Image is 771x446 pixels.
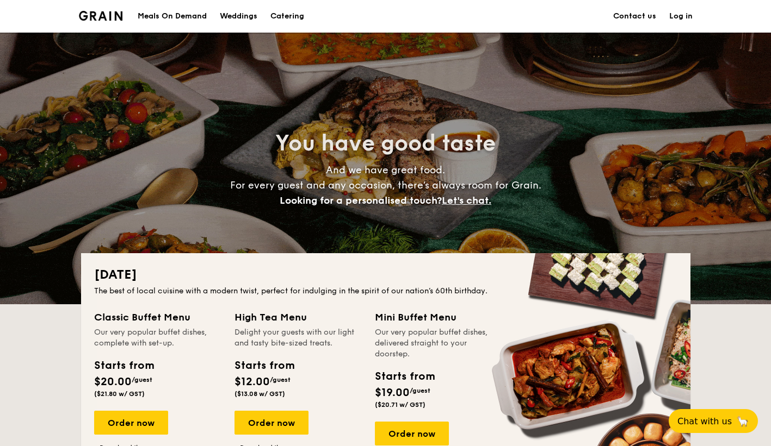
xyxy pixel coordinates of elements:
span: ($21.80 w/ GST) [94,390,145,398]
span: 🦙 [736,415,749,428]
div: Order now [375,422,449,445]
span: /guest [270,376,291,384]
div: Delight your guests with our light and tasty bite-sized treats. [235,327,362,349]
div: Starts from [235,357,294,374]
span: /guest [410,387,430,394]
span: $20.00 [94,375,132,388]
h2: [DATE] [94,266,677,284]
div: Starts from [375,368,434,385]
div: Order now [235,411,309,435]
span: ($20.71 w/ GST) [375,401,425,409]
div: Order now [94,411,168,435]
div: The best of local cuisine with a modern twist, perfect for indulging in the spirit of our nation’... [94,286,677,297]
span: $12.00 [235,375,270,388]
div: Starts from [94,357,153,374]
span: $19.00 [375,386,410,399]
span: /guest [132,376,152,384]
button: Chat with us🦙 [669,409,758,433]
span: Chat with us [677,416,732,426]
a: Logotype [79,11,123,21]
div: Classic Buffet Menu [94,310,221,325]
div: High Tea Menu [235,310,362,325]
div: Our very popular buffet dishes, complete with set-up. [94,327,221,349]
span: You have good taste [275,130,496,156]
span: Looking for a personalised touch? [280,194,442,206]
div: Mini Buffet Menu [375,310,502,325]
span: And we have great food. For every guest and any occasion, there’s always room for Grain. [230,164,541,206]
div: Our very popular buffet dishes, delivered straight to your doorstep. [375,327,502,360]
img: Grain [79,11,123,21]
span: Let's chat. [442,194,491,206]
span: ($13.08 w/ GST) [235,390,285,398]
